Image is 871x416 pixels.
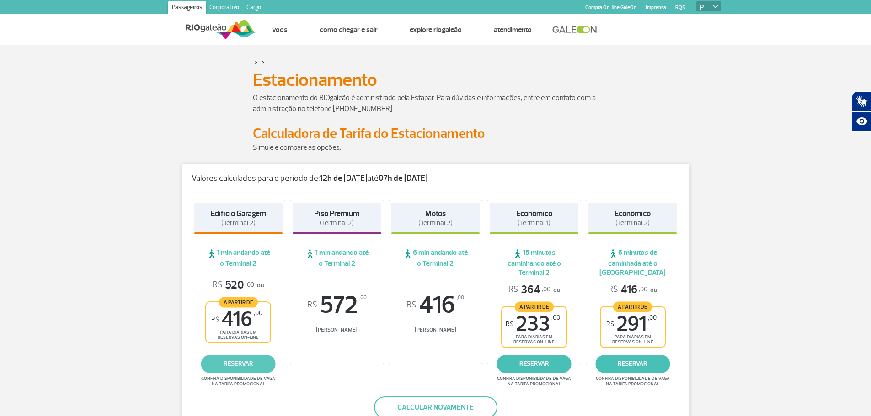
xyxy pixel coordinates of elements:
[243,1,265,16] a: Cargo
[490,248,578,277] span: 15 minutos caminhando até o Terminal 2
[551,314,560,321] sup: ,00
[675,5,685,11] a: RQS
[609,334,657,345] span: para diárias em reservas on-line
[585,5,636,11] a: Compra On-line GaleOn
[320,173,367,184] strong: 12h de [DATE]
[213,278,264,292] p: ou
[272,25,288,34] a: Voos
[253,72,619,88] h1: Estacionamento
[613,301,652,312] span: A partir de
[615,209,651,218] strong: Econômico
[379,173,427,184] strong: 07h de [DATE]
[211,209,266,218] strong: Edifício Garagem
[595,355,670,373] a: reservar
[262,57,265,67] a: >
[168,1,206,16] a: Passageiros
[425,209,446,218] strong: Motos
[391,326,480,333] span: [PERSON_NAME]
[254,309,262,317] sup: ,00
[211,316,219,323] sup: R$
[496,376,572,387] span: Confira disponibilidade de vaga na tarifa promocional
[506,314,560,334] span: 233
[406,300,417,310] sup: R$
[320,25,378,34] a: Como chegar e sair
[293,326,381,333] span: [PERSON_NAME]
[852,111,871,132] button: Abrir recursos assistivos.
[213,278,254,292] span: 520
[391,248,480,268] span: 6 min andando até o Terminal 2
[606,320,614,328] sup: R$
[410,25,462,34] a: Explore RIOgaleão
[506,320,513,328] sup: R$
[608,283,647,297] span: 416
[359,293,367,303] sup: ,00
[307,300,317,310] sup: R$
[255,57,258,67] a: >
[852,91,871,111] button: Abrir tradutor de língua de sinais.
[211,309,262,330] span: 416
[192,174,680,184] p: Valores calculados para o período de: até
[293,248,381,268] span: 1 min andando até o Terminal 2
[200,376,277,387] span: Confira disponibilidade de vaga na tarifa promocional
[253,92,619,114] p: O estacionamento do RIOgaleão é administrado pela Estapar. Para dúvidas e informações, entre em c...
[418,219,453,227] span: (Terminal 2)
[457,293,464,303] sup: ,00
[494,25,532,34] a: Atendimento
[391,293,480,317] span: 416
[253,125,619,142] h2: Calculadora de Tarifa do Estacionamento
[508,283,550,297] span: 364
[588,248,677,277] span: 6 minutos de caminhada até o [GEOGRAPHIC_DATA]
[253,142,619,153] p: Simule e compare as opções.
[219,297,258,307] span: A partir de
[320,219,354,227] span: (Terminal 2)
[516,209,552,218] strong: Econômico
[314,209,359,218] strong: Piso Premium
[606,314,657,334] span: 291
[194,248,283,268] span: 1 min andando até o Terminal 2
[594,376,671,387] span: Confira disponibilidade de vaga na tarifa promocional
[648,314,657,321] sup: ,00
[201,355,276,373] a: reservar
[508,283,560,297] p: ou
[497,355,572,373] a: reservar
[518,219,550,227] span: (Terminal 1)
[293,293,381,317] span: 572
[646,5,666,11] a: Imprensa
[615,219,650,227] span: (Terminal 2)
[515,301,554,312] span: A partir de
[510,334,558,345] span: para diárias em reservas on-line
[206,1,243,16] a: Corporativo
[214,330,262,340] span: para diárias em reservas on-line
[852,91,871,132] div: Plugin de acessibilidade da Hand Talk.
[608,283,657,297] p: ou
[221,219,256,227] span: (Terminal 2)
